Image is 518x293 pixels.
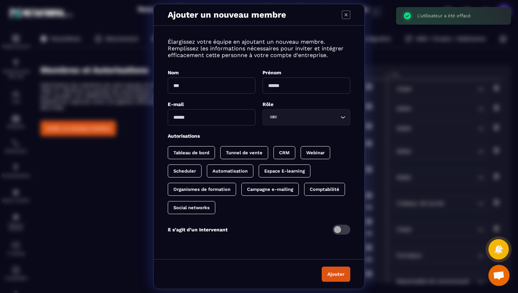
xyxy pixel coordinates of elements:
[173,205,210,210] p: Social networks
[173,150,209,155] p: Tableau de bord
[279,150,290,155] p: CRM
[212,168,248,174] p: Automatisation
[168,227,228,232] p: Il s’agit d’un Intervenant
[226,150,263,155] p: Tunnel de vente
[306,150,325,155] p: Webinar
[263,70,281,75] label: Prénom
[168,38,350,58] p: Élargissez votre équipe en ajoutant un nouveau membre. Remplissez les informations nécessaires po...
[173,168,196,174] p: Scheduler
[263,109,350,125] div: Search for option
[267,113,339,121] input: Search for option
[322,267,350,282] button: Ajouter
[168,10,286,20] p: Ajouter un nouveau membre
[168,133,200,139] label: Autorisations
[488,265,510,286] div: Ouvrir le chat
[264,168,305,174] p: Espace E-learning
[168,101,184,107] label: E-mail
[310,187,339,192] p: Comptabilité
[173,187,230,192] p: Organismes de formation
[247,187,293,192] p: Campagne e-mailing
[263,101,273,107] label: Rôle
[168,70,179,75] label: Nom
